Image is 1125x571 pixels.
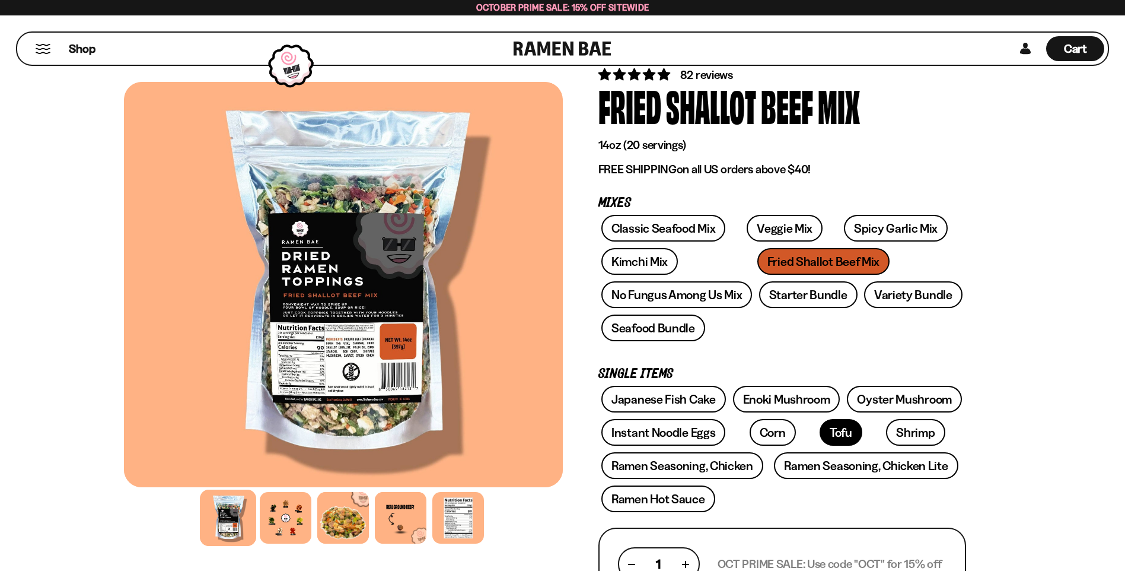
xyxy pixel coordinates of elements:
a: Japanese Fish Cake [601,386,726,413]
a: Classic Seafood Mix [601,215,725,242]
a: Seafood Bundle [601,315,705,341]
button: Mobile Menu Trigger [35,44,51,54]
p: Mixes [598,198,966,209]
a: Tofu [820,419,862,446]
div: Shallot [666,83,756,128]
a: Ramen Seasoning, Chicken Lite [774,452,958,479]
a: Oyster Mushroom [847,386,962,413]
a: Shrimp [886,419,945,446]
a: No Fungus Among Us Mix [601,281,752,308]
a: Corn [750,419,796,446]
a: Shop [69,36,95,61]
div: Cart [1046,33,1104,65]
span: Shop [69,41,95,57]
a: Kimchi Mix [601,248,678,275]
a: Ramen Seasoning, Chicken [601,452,763,479]
span: October Prime Sale: 15% off Sitewide [476,2,649,13]
a: Spicy Garlic Mix [844,215,948,242]
span: Cart [1064,42,1087,56]
div: Beef [761,83,813,128]
a: Enoki Mushroom [733,386,840,413]
div: Mix [818,83,860,128]
strong: FREE SHIPPING [598,162,677,176]
a: Ramen Hot Sauce [601,486,715,512]
a: Starter Bundle [759,281,858,308]
a: Instant Noodle Eggs [601,419,725,446]
a: Variety Bundle [864,281,963,308]
p: on all US orders above $40! [598,162,966,177]
p: Single Items [598,369,966,380]
p: 14oz (20 servings) [598,138,966,153]
div: Fried [598,83,661,128]
a: Veggie Mix [747,215,823,242]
